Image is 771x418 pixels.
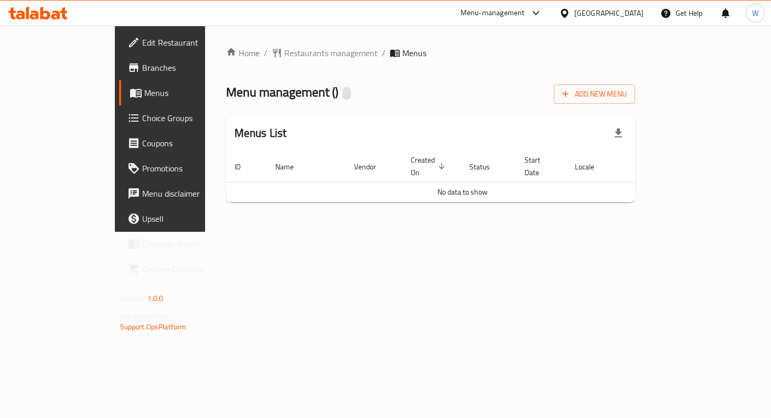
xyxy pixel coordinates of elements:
[562,88,627,101] span: Add New Menu
[382,47,385,59] li: /
[119,231,243,256] a: Coverage Report
[264,47,267,59] li: /
[119,256,243,282] a: Grocery Checklist
[142,212,235,225] span: Upsell
[144,87,235,99] span: Menus
[119,206,243,231] a: Upsell
[275,160,307,173] span: Name
[469,160,504,173] span: Status
[119,156,243,181] a: Promotions
[574,7,644,19] div: [GEOGRAPHIC_DATA]
[142,36,235,49] span: Edit Restaurant
[142,137,235,149] span: Coupons
[226,80,338,104] span: Menu management ( )
[119,131,243,156] a: Coupons
[272,47,378,59] a: Restaurants management
[437,185,488,199] span: No data to show
[226,151,699,202] table: enhanced table
[142,112,235,124] span: Choice Groups
[142,263,235,275] span: Grocery Checklist
[461,7,525,19] div: Menu-management
[411,154,448,179] span: Created On
[606,121,631,146] div: Export file
[234,125,287,141] h2: Menus List
[234,160,254,173] span: ID
[119,105,243,131] a: Choice Groups
[554,84,635,104] button: Add New Menu
[119,80,243,105] a: Menus
[142,187,235,200] span: Menu disclaimer
[142,238,235,250] span: Coverage Report
[575,160,608,173] span: Locale
[620,151,699,183] th: Actions
[354,160,390,173] span: Vendor
[752,7,758,19] span: W
[142,61,235,74] span: Branches
[147,292,164,305] span: 1.0.0
[284,47,378,59] span: Restaurants management
[120,309,168,323] span: Get support on:
[119,55,243,80] a: Branches
[402,47,426,59] span: Menus
[120,320,187,334] a: Support.OpsPlatform
[119,30,243,55] a: Edit Restaurant
[142,162,235,175] span: Promotions
[524,154,554,179] span: Start Date
[120,292,146,305] span: Version:
[226,47,636,59] nav: breadcrumb
[119,181,243,206] a: Menu disclaimer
